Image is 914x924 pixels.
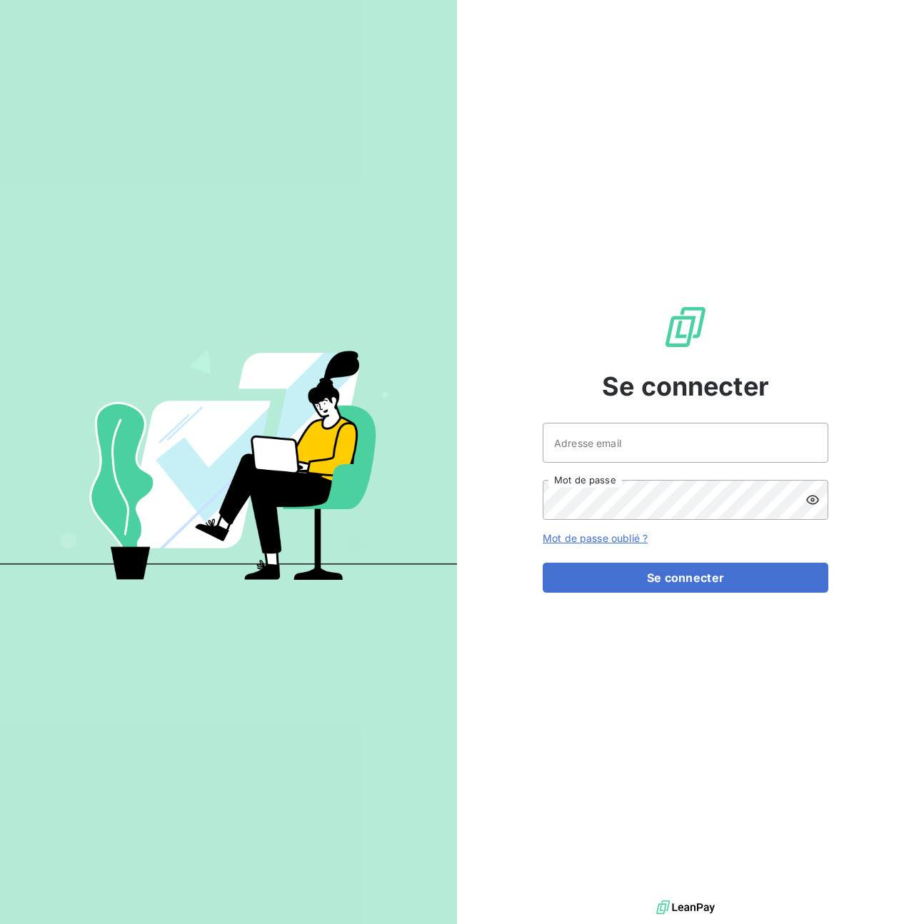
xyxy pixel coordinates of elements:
a: Mot de passe oublié ? [543,532,648,544]
img: logo [656,897,715,918]
input: placeholder [543,423,828,463]
span: Se connecter [602,367,769,406]
img: Logo LeanPay [663,304,708,350]
button: Se connecter [543,563,828,593]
